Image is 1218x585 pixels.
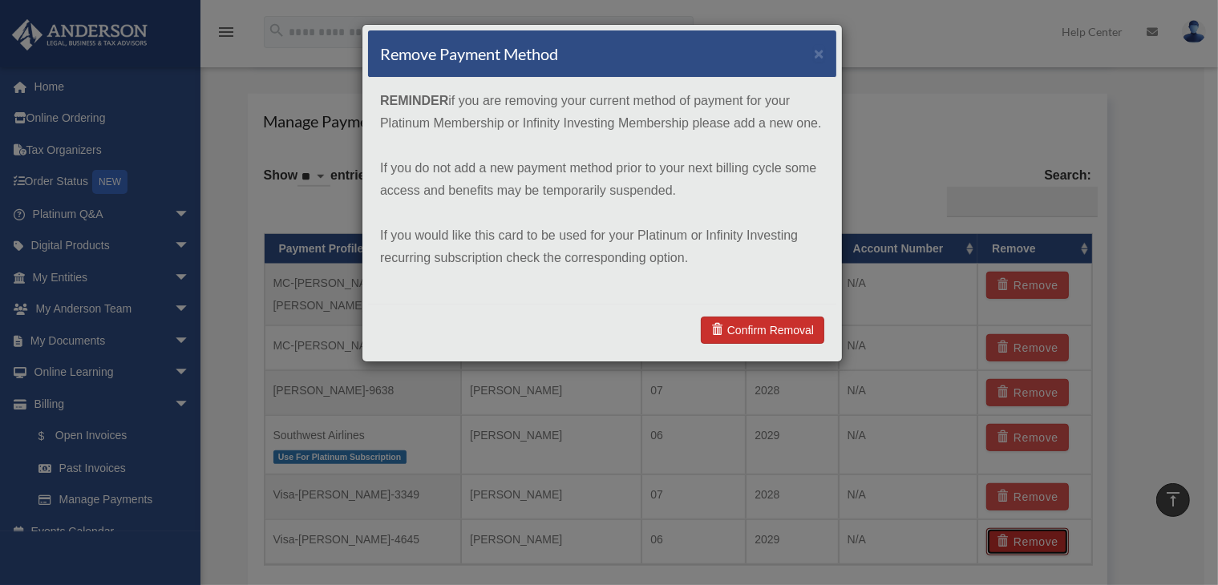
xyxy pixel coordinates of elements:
[814,45,824,62] button: ×
[380,42,558,65] h4: Remove Payment Method
[380,157,824,202] p: If you do not add a new payment method prior to your next billing cycle some access and benefits ...
[380,224,824,269] p: If you would like this card to be used for your Platinum or Infinity Investing recurring subscrip...
[368,78,836,304] div: if you are removing your current method of payment for your Platinum Membership or Infinity Inves...
[380,94,448,107] strong: REMINDER
[701,317,824,344] a: Confirm Removal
